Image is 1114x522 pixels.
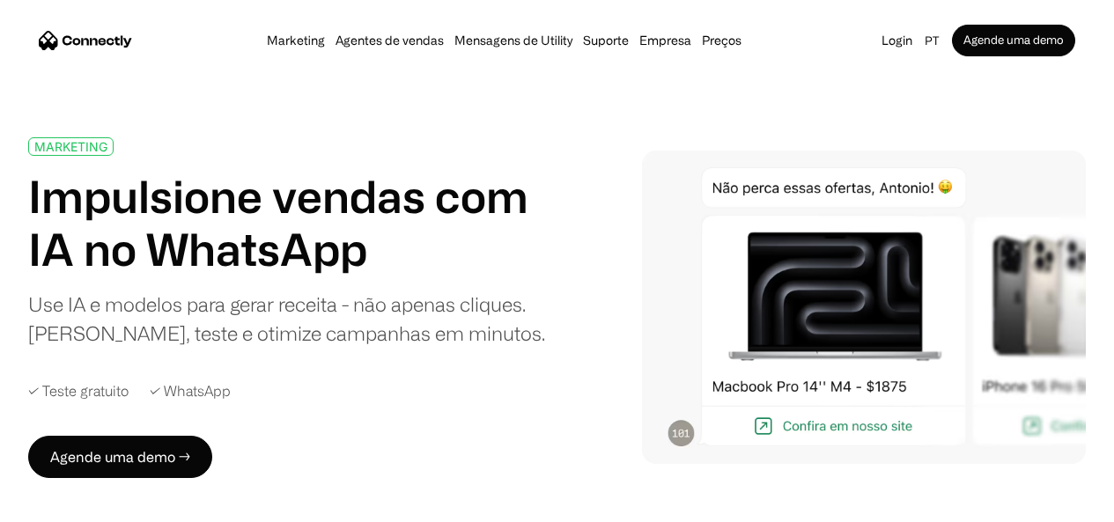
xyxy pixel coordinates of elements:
[918,28,952,53] div: pt
[449,33,578,48] a: Mensagens de Utility
[634,28,697,53] div: Empresa
[876,28,918,53] a: Login
[28,170,550,276] h1: Impulsione vendas com IA no WhatsApp
[952,25,1075,56] a: Agende uma demo
[18,489,106,516] aside: Language selected: Português (Brasil)
[330,33,449,48] a: Agentes de vendas
[28,436,212,478] a: Agende uma demo →
[150,383,231,400] div: ✓ WhatsApp
[262,33,330,48] a: Marketing
[35,491,106,516] ul: Language list
[697,33,747,48] a: Preços
[28,383,129,400] div: ✓ Teste gratuito
[39,27,132,54] a: home
[28,290,550,348] div: Use IA e modelos para gerar receita - não apenas cliques. [PERSON_NAME], teste e otimize campanha...
[578,33,634,48] a: Suporte
[34,140,107,153] div: MARKETING
[925,28,939,53] div: pt
[639,28,691,53] div: Empresa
